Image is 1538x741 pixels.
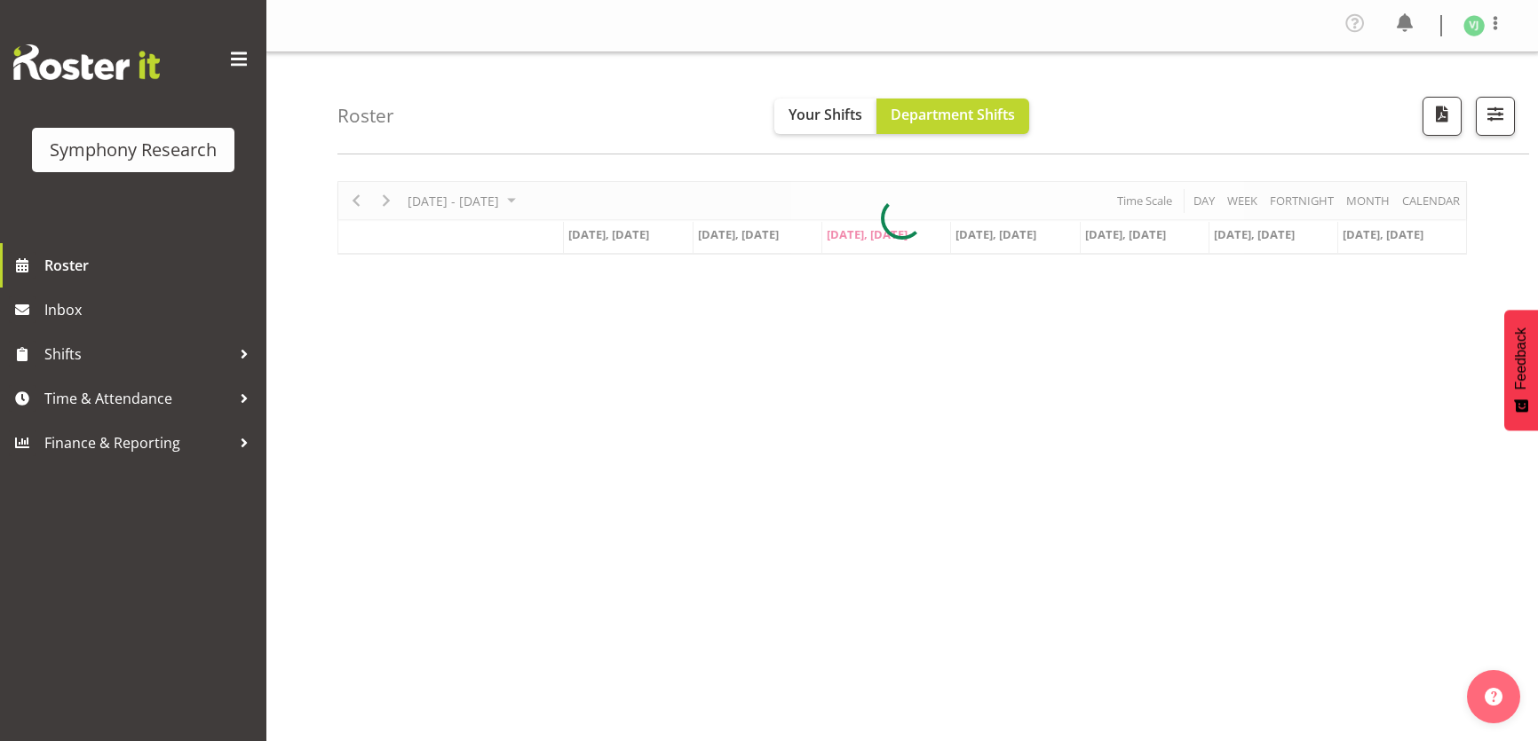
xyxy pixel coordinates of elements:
[789,105,862,124] span: Your Shifts
[1476,97,1515,136] button: Filter Shifts
[50,137,217,163] div: Symphony Research
[13,44,160,80] img: Rosterit website logo
[1463,15,1485,36] img: vishal-jain1986.jpg
[774,99,876,134] button: Your Shifts
[1423,97,1462,136] button: Download a PDF of the roster according to the set date range.
[44,430,231,456] span: Finance & Reporting
[1513,327,1529,390] span: Feedback
[44,341,231,367] span: Shifts
[44,385,231,412] span: Time & Attendance
[1485,688,1502,706] img: help-xxl-2.png
[891,105,1015,124] span: Department Shifts
[1504,310,1538,430] button: Feedback - Show survey
[44,252,258,279] span: Roster
[876,99,1029,134] button: Department Shifts
[337,106,394,126] h4: Roster
[44,296,258,323] span: Inbox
